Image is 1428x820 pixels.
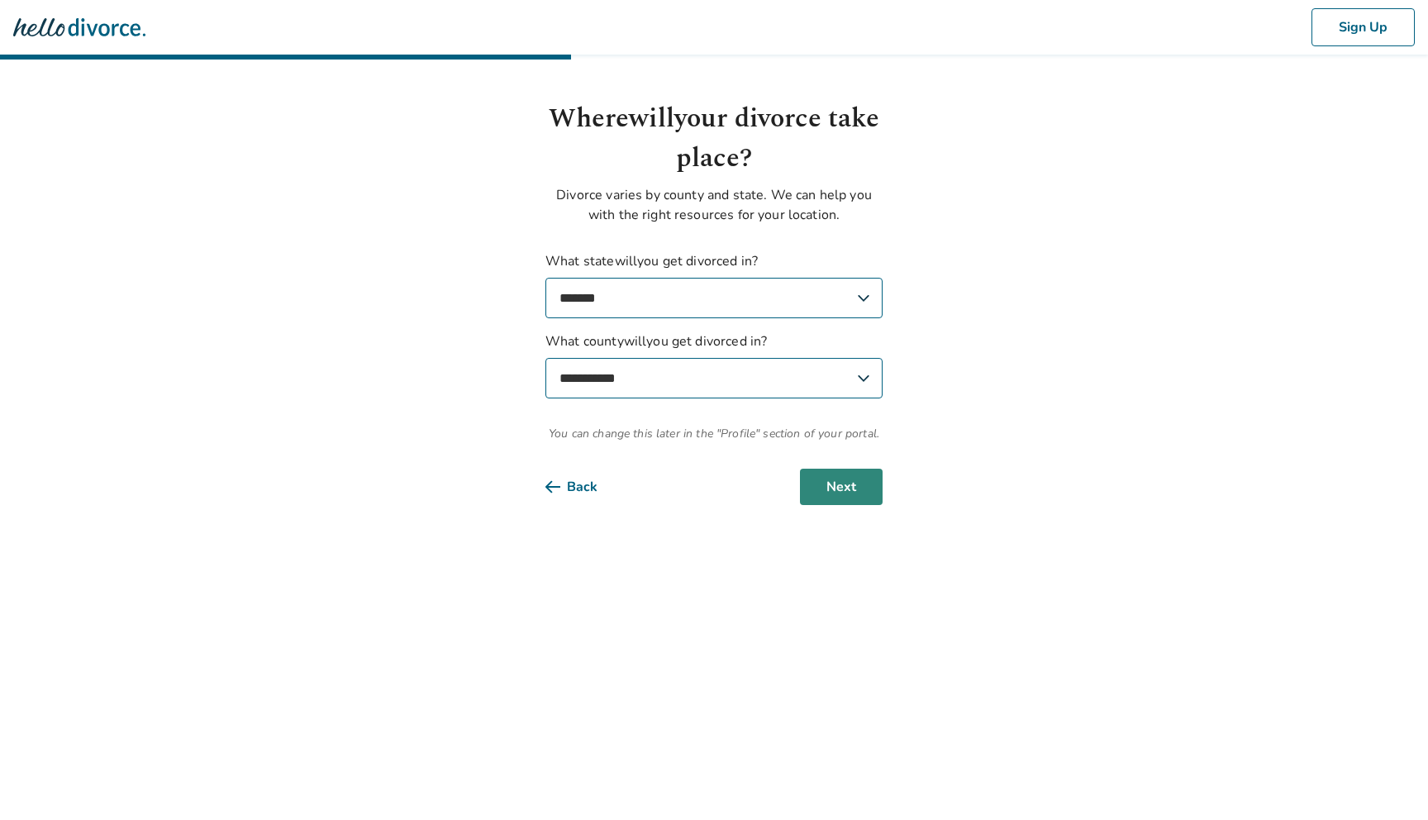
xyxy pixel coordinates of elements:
label: What state will you get divorced in? [545,251,883,318]
button: Sign Up [1311,8,1415,46]
img: Hello Divorce Logo [13,11,145,44]
iframe: Chat Widget [1345,741,1428,820]
button: Back [545,469,624,505]
select: What statewillyou get divorced in? [545,278,883,318]
span: You can change this later in the "Profile" section of your portal. [545,425,883,442]
p: Divorce varies by county and state. We can help you with the right resources for your location. [545,185,883,225]
label: What county will you get divorced in? [545,331,883,398]
h1: Where will your divorce take place? [545,99,883,179]
select: What countywillyou get divorced in? [545,358,883,398]
button: Next [800,469,883,505]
